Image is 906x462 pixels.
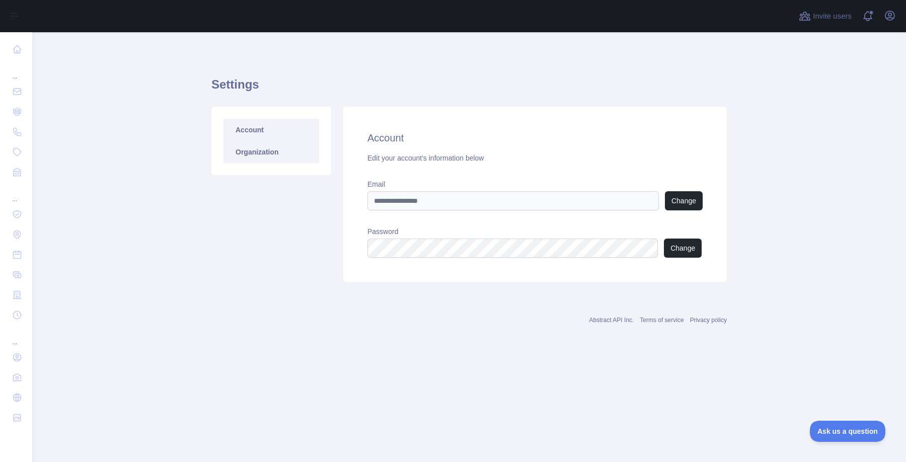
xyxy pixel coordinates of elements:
[367,179,703,189] label: Email
[665,191,703,210] button: Change
[367,131,703,145] h2: Account
[8,60,24,81] div: ...
[813,11,852,22] span: Invite users
[810,421,886,442] iframe: Toggle Customer Support
[223,141,319,163] a: Organization
[367,153,703,163] div: Edit your account's information below
[797,8,854,24] button: Invite users
[223,119,319,141] a: Account
[640,317,684,324] a: Terms of service
[367,226,703,237] label: Password
[664,239,702,258] button: Change
[589,317,634,324] a: Abstract API Inc.
[211,76,727,101] h1: Settings
[690,317,727,324] a: Privacy policy
[8,183,24,203] div: ...
[8,326,24,346] div: ...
